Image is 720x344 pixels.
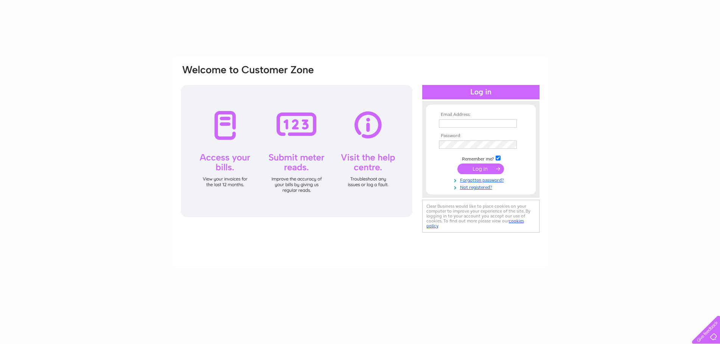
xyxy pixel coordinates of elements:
a: Forgotten password? [439,176,525,183]
a: cookies policy [426,218,524,228]
th: Password: [437,133,525,139]
input: Submit [457,164,504,174]
div: Clear Business would like to place cookies on your computer to improve your experience of the sit... [422,200,540,233]
th: Email Address: [437,112,525,117]
a: Not registered? [439,183,525,190]
td: Remember me? [437,154,525,162]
